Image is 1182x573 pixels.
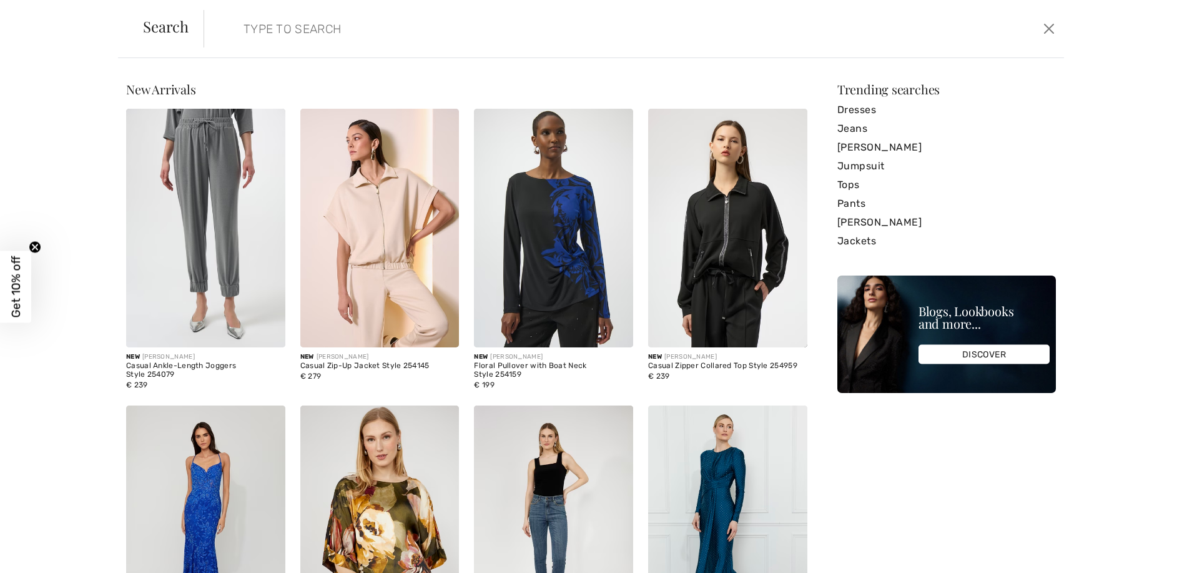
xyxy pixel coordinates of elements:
[126,362,285,379] div: Casual Ankle-Length Joggers Style 254079
[300,353,314,361] span: New
[648,362,807,371] div: Casual Zipper Collared Top Style 254959
[9,256,23,317] span: Get 10% off
[300,362,460,371] div: Casual Zip-Up Jacket Style 254145
[234,10,839,47] input: TYPE TO SEARCH
[474,362,633,379] div: Floral Pullover with Boat Neck Style 254159
[300,372,322,381] span: € 279
[126,109,285,347] img: Casual Ankle-Length Joggers Style 254079. Grey melange
[837,101,1056,119] a: Dresses
[837,232,1056,251] a: Jackets
[837,119,1056,138] a: Jeans
[1040,19,1058,39] button: Close
[300,109,460,347] img: Casual Zip-Up Jacket Style 254145. Black
[126,81,195,97] span: New Arrivals
[648,353,662,361] span: New
[300,352,460,362] div: [PERSON_NAME]
[837,213,1056,232] a: [PERSON_NAME]
[474,109,633,347] img: Floral Pullover with Boat Neck Style 254159. Black/Royal Sapphire
[837,276,1056,393] img: Blogs, Lookbooks and more...
[126,381,148,389] span: € 239
[919,345,1050,364] div: DISCOVER
[648,352,807,362] div: [PERSON_NAME]
[474,352,633,362] div: [PERSON_NAME]
[28,9,54,20] span: Help
[143,19,189,34] span: Search
[837,157,1056,176] a: Jumpsuit
[837,138,1056,157] a: [PERSON_NAME]
[29,241,41,253] button: Close teaser
[648,372,670,381] span: € 239
[474,353,488,361] span: New
[919,305,1050,330] div: Blogs, Lookbooks and more...
[837,83,1056,96] div: Trending searches
[837,194,1056,213] a: Pants
[474,381,495,389] span: € 199
[126,353,140,361] span: New
[126,352,285,362] div: [PERSON_NAME]
[648,109,807,347] img: Casual Zipper Collared Top Style 254959. Black
[837,176,1056,194] a: Tops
